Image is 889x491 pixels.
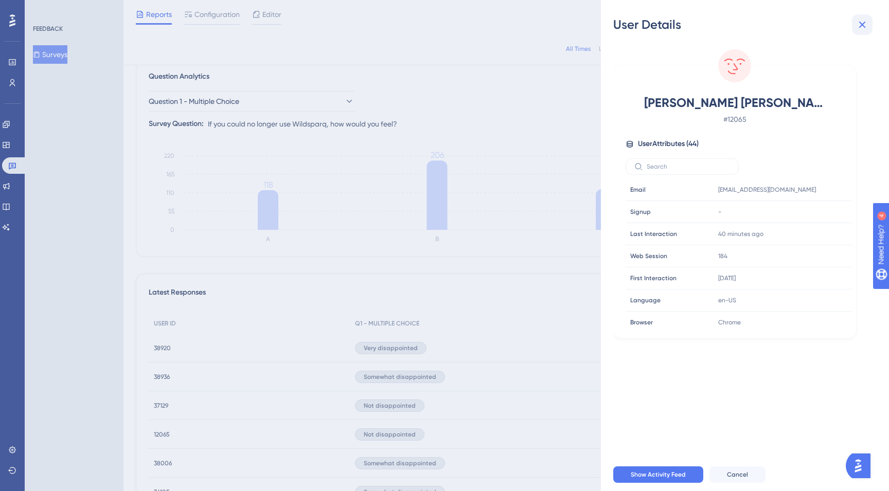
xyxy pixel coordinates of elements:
[613,466,703,483] button: Show Activity Feed
[718,296,736,304] span: en-US
[630,186,646,194] span: Email
[846,450,877,481] iframe: UserGuiding AI Assistant Launcher
[613,16,877,33] div: User Details
[630,274,677,282] span: First Interaction
[630,208,651,216] span: Signup
[718,186,816,194] span: [EMAIL_ADDRESS][DOMAIN_NAME]
[718,275,736,282] time: [DATE]
[72,5,75,13] div: 4
[709,466,766,483] button: Cancel
[718,208,721,216] span: -
[630,296,661,304] span: Language
[24,3,64,15] span: Need Help?
[630,230,677,238] span: Last Interaction
[638,138,699,150] span: User Attributes ( 44 )
[718,230,763,238] time: 40 minutes ago
[631,470,686,479] span: Show Activity Feed
[644,113,825,125] span: # 12065
[727,470,748,479] span: Cancel
[630,318,653,326] span: Browser
[718,252,727,260] span: 184
[644,95,825,111] span: [PERSON_NAME] [PERSON_NAME]
[647,163,730,170] input: Search
[630,252,667,260] span: Web Session
[718,318,741,326] span: Chrome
